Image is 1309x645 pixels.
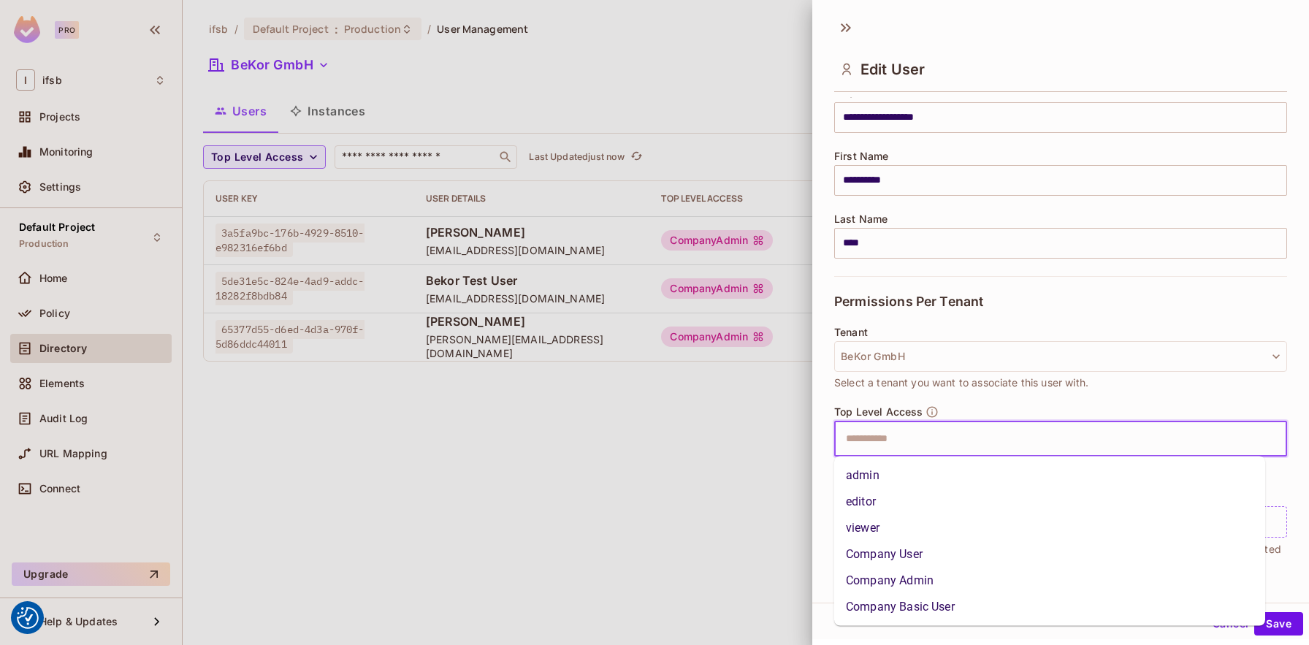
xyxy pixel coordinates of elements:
span: Permissions Per Tenant [834,294,983,309]
li: Company Admin [834,568,1265,594]
li: editor [834,489,1265,515]
span: Last Name [834,213,888,225]
span: Top Level Access [834,406,923,418]
span: First Name [834,150,889,162]
button: Close [1279,437,1282,440]
button: BeKor GmbH [834,341,1287,372]
span: Edit User [860,61,925,78]
span: Tenant [834,327,868,338]
li: viewer [834,515,1265,541]
button: Consent Preferences [17,607,39,629]
li: admin [834,462,1265,489]
li: Company Basic User [834,594,1265,620]
li: Company User [834,541,1265,568]
img: Revisit consent button [17,607,39,629]
button: Save [1254,612,1303,636]
span: Select a tenant you want to associate this user with. [834,375,1088,391]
